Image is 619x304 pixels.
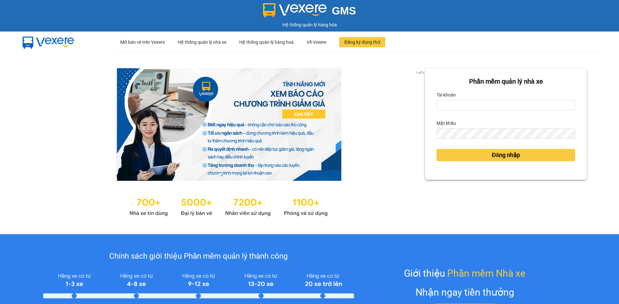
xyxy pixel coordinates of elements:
img: logo 2 [263,3,327,17]
div: Nhận ngay tiền thưởng [416,285,514,300]
input: Tài khoản [437,100,575,110]
div: Giới thiệu [404,266,526,281]
div: Hệ thống quản lý hàng hoá [239,32,294,52]
span: GMS [332,5,356,17]
span: Đăng ký dùng thử [344,39,380,46]
button: Đăng ký dùng thử [339,37,385,47]
li: slide item 1 [220,173,222,176]
button: previous slide / item [32,68,41,181]
label: Mật khẩu [437,118,456,128]
div: Chính sách giới thiệu Phần mềm quản lý thành công [43,250,354,263]
span: Phần mềm Nhà xe [447,266,526,281]
p: 1 of 3 [414,68,425,77]
img: mbUUG5Q.png [16,32,81,53]
div: Phần mềm quản lý nhà xe [437,77,575,87]
label: Tài khoản [437,90,456,100]
div: Về Vexere [307,32,326,52]
span: Đăng nhập [492,151,520,160]
div: Mở bán vé trên Vexere [120,32,165,52]
img: Statistics.png [129,194,328,218]
a: GMS [263,10,356,15]
input: Mật khẩu [437,128,575,139]
li: slide item 2 [227,173,230,176]
div: Hệ thống quản lý nhà xe [178,32,226,52]
div: Hệ thống quản lý hàng hóa [2,21,617,28]
li: slide item 3 [235,173,238,176]
button: next slide / item [416,68,425,181]
button: Đăng nhập [437,149,575,161]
